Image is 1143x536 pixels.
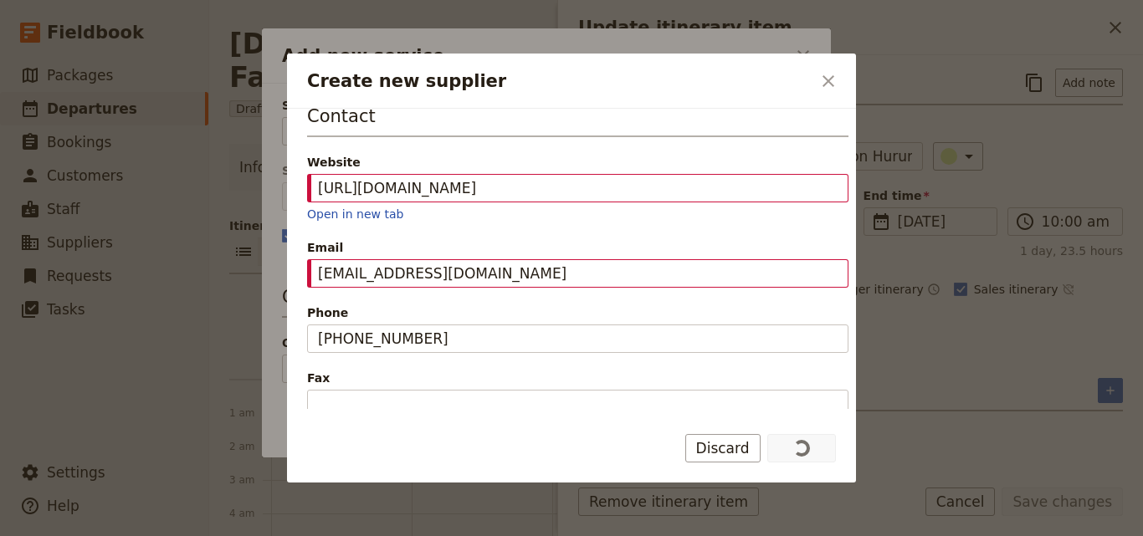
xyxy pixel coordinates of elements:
button: Close dialog [814,67,843,95]
span: Fax [307,370,848,386]
input: Website [307,174,848,202]
input: Fax [307,390,848,418]
button: Discard [685,434,761,462]
span: Email [307,239,848,256]
span: Phone [307,304,848,321]
div: Website [307,154,848,171]
input: Email [307,259,848,288]
h2: Create new supplier [307,69,811,94]
h3: Contact [307,104,848,137]
input: Phone [307,324,848,353]
a: Open in new tab [307,207,403,221]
